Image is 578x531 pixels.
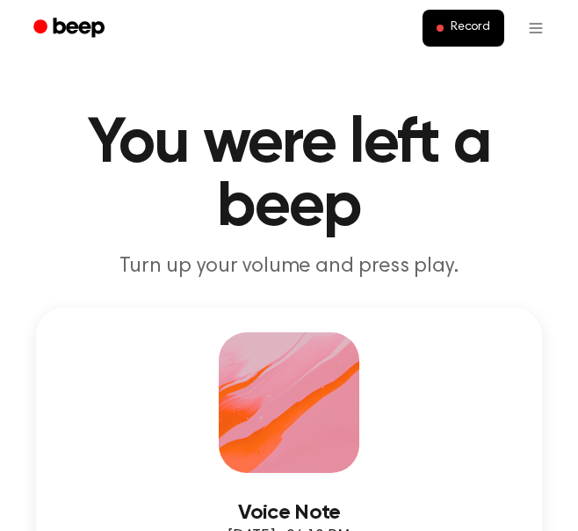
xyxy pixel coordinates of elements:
h1: You were left a beep [21,113,557,239]
button: Record [423,10,504,47]
p: Turn up your volume and press play. [21,253,557,280]
button: Open menu [515,7,557,49]
h3: Voice Note [61,501,517,525]
span: Record [451,20,490,36]
a: Beep [21,11,120,46]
